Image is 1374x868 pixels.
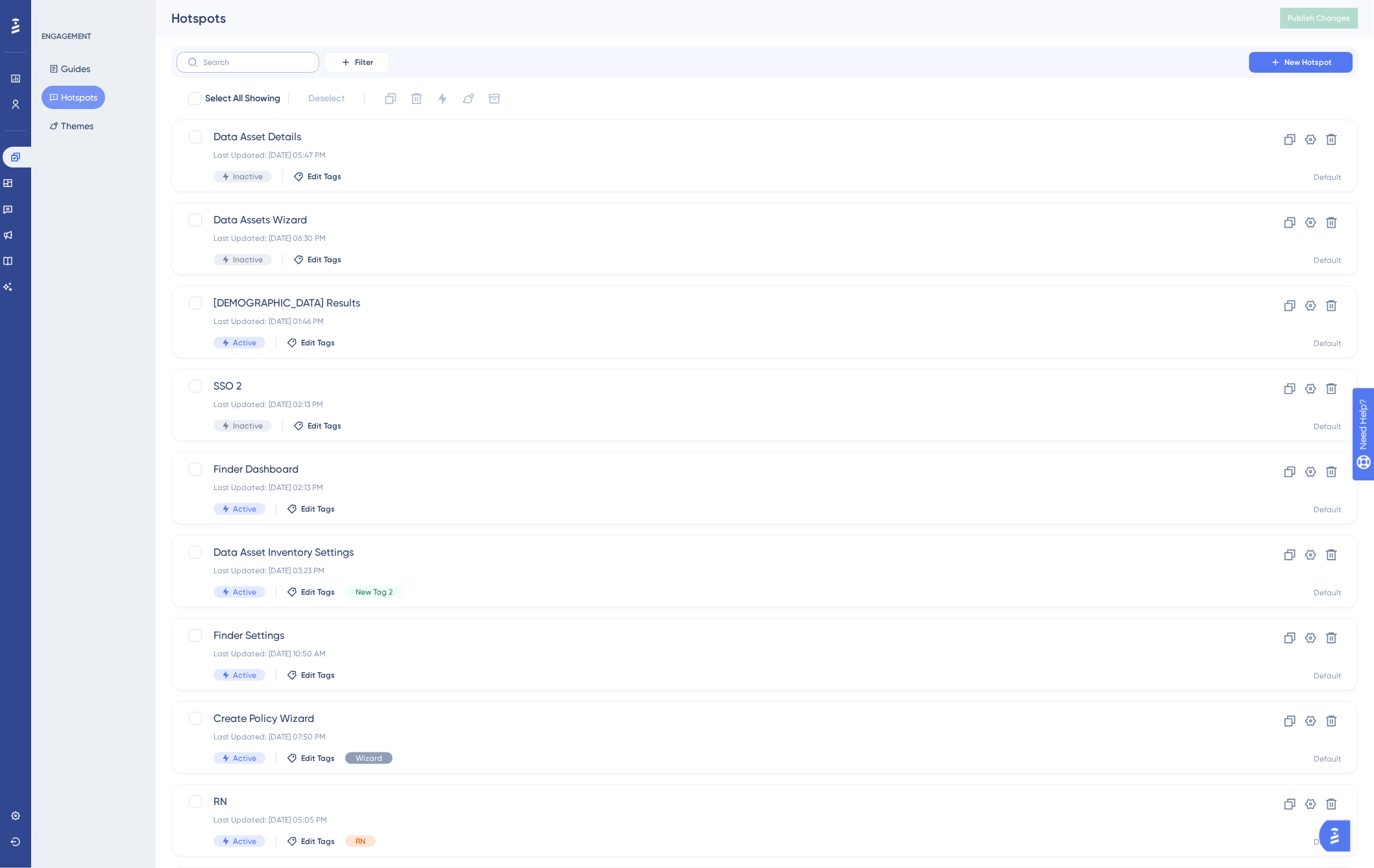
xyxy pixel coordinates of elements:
[214,295,1212,311] span: [DEMOGRAPHIC_DATA] Results
[214,129,1212,145] span: Data Asset Details
[287,836,335,847] button: Edit Tags
[1314,421,1342,432] div: Default
[214,545,1212,560] span: Data Asset Inventory Settings
[301,587,335,597] span: Edit Tags
[308,421,341,431] span: Edit Tags
[214,462,1212,477] span: Finder Dashboard
[42,31,91,42] div: ENGAGEMENT
[233,504,256,514] span: Active
[214,316,1212,327] div: Last Updated: [DATE] 01:46 PM
[214,233,1212,243] div: Last Updated: [DATE] 06:30 PM
[1249,52,1353,73] button: New Hotspot
[203,58,308,67] input: Search
[214,628,1212,643] span: Finder Settings
[308,91,345,106] span: Deselect
[308,171,341,182] span: Edit Tags
[308,254,341,265] span: Edit Tags
[42,57,98,81] button: Guides
[233,836,256,847] span: Active
[205,91,280,106] span: Select All Showing
[233,421,263,431] span: Inactive
[287,753,335,763] button: Edit Tags
[1314,255,1342,266] div: Default
[301,753,335,763] span: Edit Tags
[42,114,101,138] button: Themes
[233,753,256,763] span: Active
[214,649,1212,659] div: Last Updated: [DATE] 10:50 AM
[355,57,373,68] span: Filter
[214,711,1212,726] span: Create Policy Wizard
[293,171,341,182] button: Edit Tags
[287,587,335,597] button: Edit Tags
[1314,504,1342,515] div: Default
[214,150,1212,160] div: Last Updated: [DATE] 05:47 PM
[1314,671,1342,681] div: Default
[356,753,382,763] span: Wizard
[325,52,389,73] button: Filter
[214,815,1212,825] div: Last Updated: [DATE] 05:05 PM
[214,212,1212,228] span: Data Assets Wizard
[301,670,335,680] span: Edit Tags
[287,338,335,348] button: Edit Tags
[301,836,335,847] span: Edit Tags
[233,670,256,680] span: Active
[214,794,1212,810] span: RN
[1314,172,1342,182] div: Default
[1314,338,1342,349] div: Default
[214,732,1212,742] div: Last Updated: [DATE] 07:50 PM
[214,378,1212,394] span: SSO 2
[301,338,335,348] span: Edit Tags
[301,504,335,514] span: Edit Tags
[233,587,256,597] span: Active
[42,86,105,109] button: Hotspots
[233,338,256,348] span: Active
[214,399,1212,410] div: Last Updated: [DATE] 02:13 PM
[214,565,1212,576] div: Last Updated: [DATE] 03:23 PM
[171,9,1248,27] div: Hotspots
[356,587,393,597] span: New Tag 2
[287,504,335,514] button: Edit Tags
[293,421,341,431] button: Edit Tags
[1281,8,1358,29] button: Publish Changes
[297,87,356,110] button: Deselect
[1314,588,1342,598] div: Default
[1319,817,1358,856] iframe: UserGuiding AI Assistant Launcher
[31,3,81,19] span: Need Help?
[287,670,335,680] button: Edit Tags
[214,482,1212,493] div: Last Updated: [DATE] 02:13 PM
[1314,837,1342,847] div: Default
[293,254,341,265] button: Edit Tags
[356,836,365,847] span: RN
[1288,13,1351,23] span: Publish Changes
[233,254,263,265] span: Inactive
[233,171,263,182] span: Inactive
[1285,57,1332,68] span: New Hotspot
[1314,754,1342,764] div: Default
